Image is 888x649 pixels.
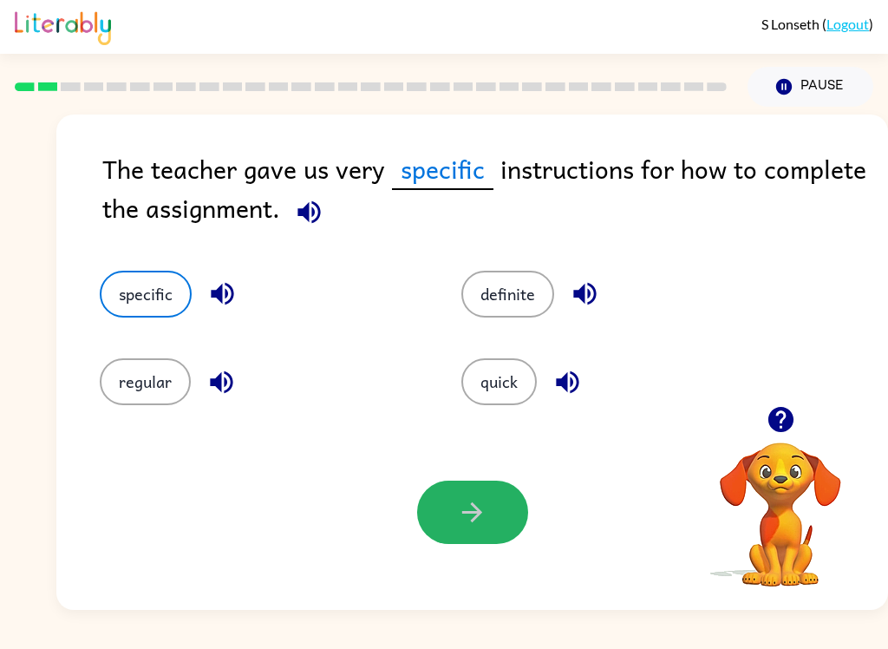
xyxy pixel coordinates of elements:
button: Pause [748,67,873,107]
button: regular [100,358,191,405]
img: Literably [15,7,111,45]
span: S Lonseth [761,16,822,32]
a: Logout [826,16,869,32]
video: Your browser must support playing .mp4 files to use Literably. Please try using another browser. [694,416,867,589]
div: The teacher gave us very instructions for how to complete the assignment. [102,149,888,236]
button: specific [100,271,192,318]
div: ( ) [761,16,873,32]
span: specific [392,149,493,190]
button: definite [461,271,554,318]
button: quick [461,358,537,405]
